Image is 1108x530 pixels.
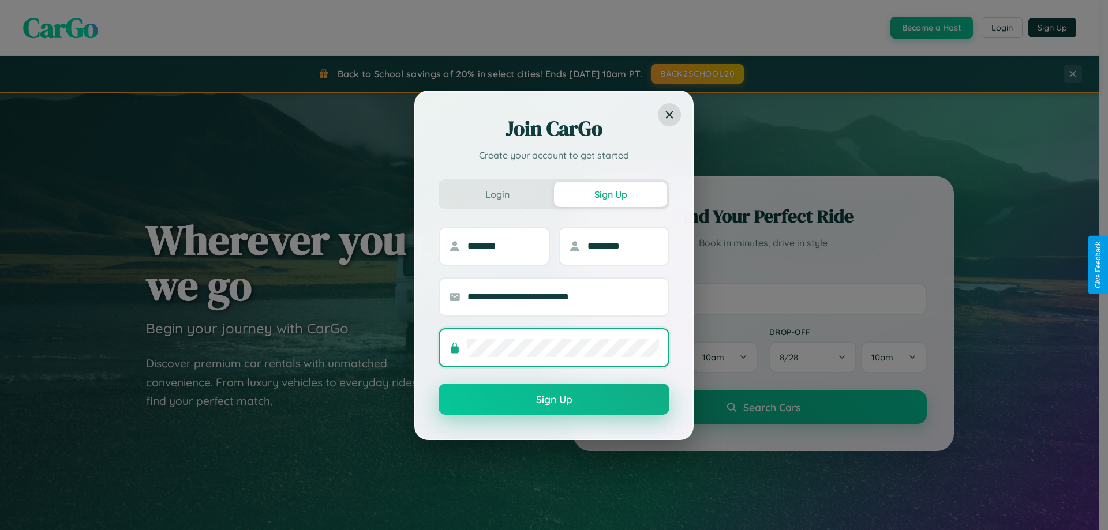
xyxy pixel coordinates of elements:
[439,148,669,162] p: Create your account to get started
[1094,242,1102,288] div: Give Feedback
[554,182,667,207] button: Sign Up
[441,182,554,207] button: Login
[439,115,669,142] h2: Join CarGo
[439,384,669,415] button: Sign Up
